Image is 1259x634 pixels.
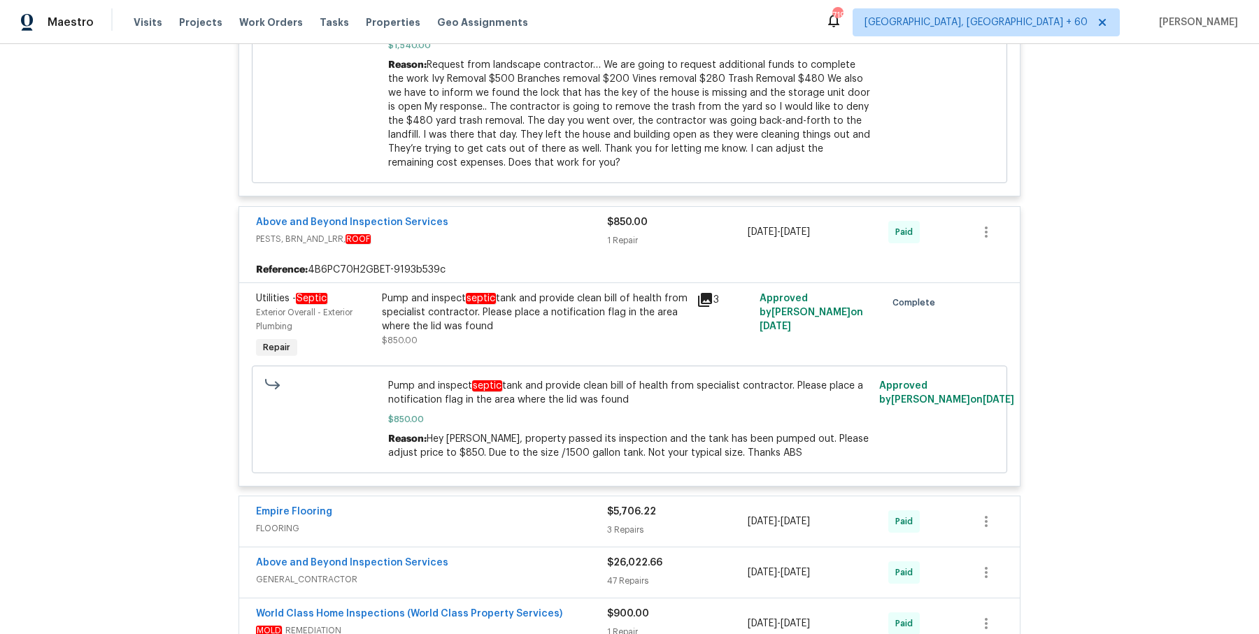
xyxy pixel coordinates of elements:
a: Above and Beyond Inspection Services [256,217,448,227]
span: [DATE] [748,568,777,577]
span: [DATE] [983,395,1014,405]
div: 719 [832,8,842,22]
span: Utilities - [256,293,327,304]
span: Hey [PERSON_NAME], property passed its inspection and the tank has been pumped out. Please adjust... [388,434,869,458]
div: 4B6PC70H2GBET-9193b539c [239,257,1020,282]
span: Paid [895,514,918,528]
span: [DATE] [748,227,777,237]
span: Maestro [48,15,94,29]
span: $850.00 [388,412,872,426]
span: [DATE] [781,517,810,526]
span: - [748,565,810,579]
span: $1,540.00 [388,38,872,52]
span: [PERSON_NAME] [1153,15,1238,29]
em: septic [472,380,502,391]
span: - [748,617,810,631]
span: - [748,514,810,528]
span: $900.00 [607,609,649,619]
span: Approved by [PERSON_NAME] on [879,381,1014,405]
span: Tasks [320,17,349,27]
em: Septic [296,293,327,304]
span: Paid [895,225,918,239]
a: Above and Beyond Inspection Services [256,558,448,568]
em: septic [466,293,496,304]
a: World Class Home Inspections (World Class Property Services) [256,609,562,619]
span: Reason: [388,434,427,444]
span: $5,706.22 [607,507,656,517]
div: 1 Repair [607,233,748,247]
span: $850.00 [382,336,418,345]
div: Pump and inspect tank and provide clean bill of health from specialist contractor. Please place a... [382,291,688,333]
span: Pump and inspect tank and provide clean bill of health from specialist contractor. Please place a... [388,379,872,407]
span: Exterior Overall - Exterior Plumbing [256,308,353,331]
span: Visits [134,15,162,29]
span: [DATE] [760,322,791,331]
span: Request from landscape contractor… We are going to request additional funds to complete the work ... [388,60,870,168]
span: PESTS, BRN_AND_LRR, [256,232,607,246]
span: Repair [257,340,296,354]
span: Paid [895,617,918,631]
span: Approved by [PERSON_NAME] on [760,294,863,331]
span: [DATE] [781,568,810,577]
div: 3 Repairs [607,523,748,537]
span: [DATE] [748,517,777,526]
span: [DATE] [781,227,810,237]
span: Projects [179,15,222,29]
div: 3 [697,291,751,308]
span: $850.00 [607,217,648,227]
span: Properties [366,15,420,29]
span: Work Orders [239,15,303,29]
a: Empire Flooring [256,507,332,517]
b: Reference: [256,263,308,277]
em: ROOF [346,234,371,244]
span: [DATE] [781,619,810,628]
span: [DATE] [748,619,777,628]
span: [GEOGRAPHIC_DATA], [GEOGRAPHIC_DATA] + 60 [865,15,1088,29]
span: Complete [892,296,941,310]
span: Reason: [388,60,427,70]
div: 47 Repairs [607,574,748,588]
span: GENERAL_CONTRACTOR [256,572,607,586]
span: - [748,225,810,239]
span: FLOORING [256,521,607,535]
span: Geo Assignments [437,15,528,29]
span: Paid [895,565,918,579]
span: $26,022.66 [607,558,662,568]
